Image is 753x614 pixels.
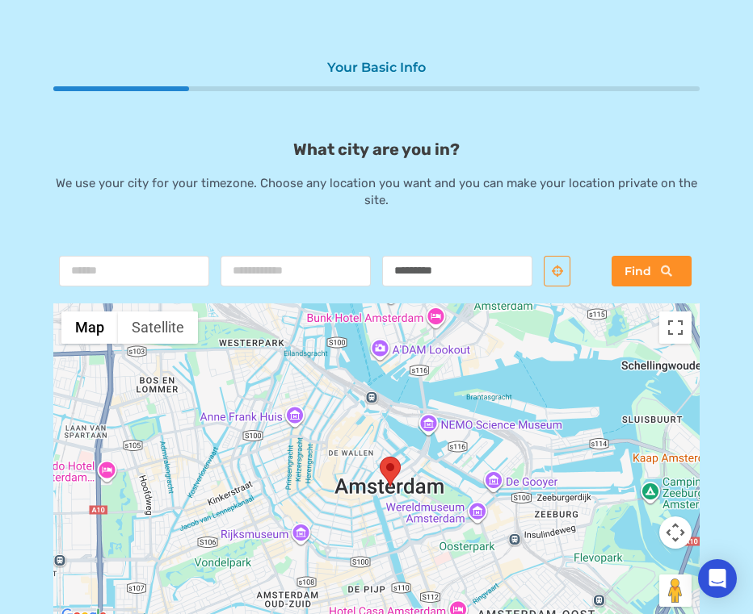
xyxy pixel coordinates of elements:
[61,311,118,344] button: Show street map
[659,516,692,549] button: Map camera controls
[53,175,700,210] p: We use your city for your timezone. Choose any location you want and you can make your location p...
[698,559,737,598] div: Open Intercom Messenger
[612,256,691,286] button: Find
[625,264,651,278] span: Find
[118,311,198,344] button: Show satellite imagery
[61,60,692,78] div: Your Basic Info
[659,574,692,607] button: Drag Pegman onto the map to open Street View
[659,311,692,344] button: Toggle fullscreen view
[53,140,700,159] p: What city are you in?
